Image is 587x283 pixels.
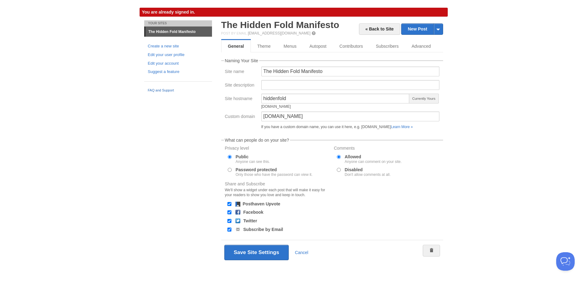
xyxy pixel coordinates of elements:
[303,40,333,52] a: Autopost
[243,219,257,223] label: Twitter
[225,182,330,199] label: Share and Subscribe
[225,114,258,120] label: Custom domain
[225,83,258,89] label: Site description
[333,40,369,52] a: Contributors
[144,20,212,26] li: Your Sites
[148,88,208,93] a: FAQ and Support
[225,69,258,75] label: Site name
[221,20,339,30] a: The Hidden Fold Manifesto
[236,160,270,164] div: Anyone can see this.
[236,173,312,176] div: Only those who have the password can view it.
[225,96,258,102] label: Site hostname
[140,8,448,17] div: You are already signed in.
[405,40,437,52] a: Advanced
[243,210,263,214] label: Facebook
[235,210,240,215] img: facebook.png
[235,218,240,223] img: twitter.png
[334,146,439,152] label: Comments
[345,160,402,164] div: Anyone can comment on your site.
[345,155,402,164] label: Allowed
[145,27,212,37] a: The Hidden Fold Manifesto
[402,24,442,34] a: New Post
[248,31,310,35] a: [EMAIL_ADDRESS][DOMAIN_NAME]
[277,40,303,52] a: Menus
[224,245,289,260] button: Save Site Settings
[556,252,575,271] iframe: Help Scout Beacon - Open
[148,52,208,58] a: Edit your user profile
[224,138,290,142] legend: What can people do on your site?
[225,188,330,197] div: We'll show a widget under each post that will make it easy for your readers to show you love and ...
[225,146,330,152] label: Privacy level
[148,43,208,50] a: Create a new site
[148,60,208,67] a: Edit your account
[391,125,413,129] a: Learn More »
[224,59,259,63] legend: Naming Your Site
[369,40,405,52] a: Subscribers
[345,173,391,176] div: Don't allow comments at all.
[345,168,391,176] label: Disabled
[243,202,280,206] label: Posthaven Upvote
[261,105,410,108] div: [DOMAIN_NAME]
[236,155,270,164] label: Public
[236,168,312,176] label: Password protected
[261,125,439,129] div: If you have a custom domain name, you can use it here, e.g. [DOMAIN_NAME]
[148,69,208,75] a: Suggest a feature
[243,227,283,232] label: Subscribe by Email
[409,94,438,103] span: Currently Yours
[295,250,308,255] a: Cancel
[221,40,251,52] a: General
[251,40,277,52] a: Theme
[359,23,400,35] a: « Back to Site
[221,31,247,35] span: Post by Email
